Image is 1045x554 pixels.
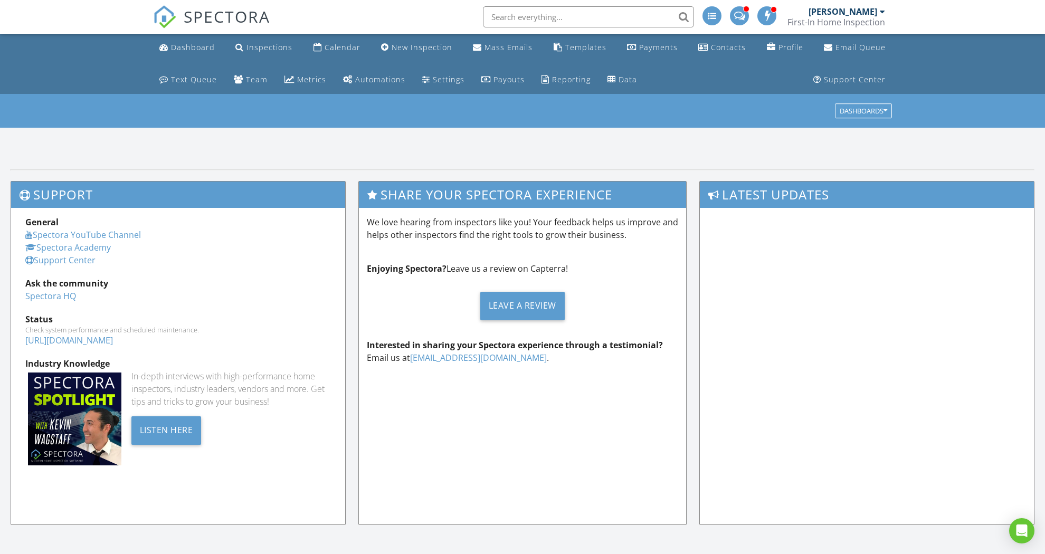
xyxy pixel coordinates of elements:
[377,38,457,58] a: New Inspection
[694,38,750,58] a: Contacts
[477,70,529,90] a: Payouts
[25,216,59,228] strong: General
[309,38,365,58] a: Calendar
[171,74,217,84] div: Text Queue
[809,6,877,17] div: [PERSON_NAME]
[410,352,547,364] a: [EMAIL_ADDRESS][DOMAIN_NAME]
[835,42,886,52] div: Email Queue
[700,182,1034,207] h3: Latest Updates
[1009,518,1034,543] div: Open Intercom Messenger
[639,42,678,52] div: Payments
[711,42,746,52] div: Contacts
[367,263,446,274] strong: Enjoying Spectora?
[623,38,682,58] a: Payments
[339,70,410,90] a: Automations (Advanced)
[28,372,121,466] img: Spectoraspolightmain
[367,283,679,328] a: Leave a Review
[367,339,663,351] strong: Interested in sharing your Spectora experience through a testimonial?
[131,416,202,445] div: Listen Here
[153,5,176,28] img: The Best Home Inspection Software - Spectora
[392,42,452,52] div: New Inspection
[131,370,331,408] div: In-depth interviews with high-performance home inspectors, industry leaders, vendors and more. Ge...
[155,38,219,58] a: Dashboard
[11,182,345,207] h3: Support
[433,74,464,84] div: Settings
[153,14,270,36] a: SPECTORA
[840,108,887,115] div: Dashboards
[25,313,331,326] div: Status
[619,74,637,84] div: Data
[25,229,141,241] a: Spectora YouTube Channel
[25,254,96,266] a: Support Center
[367,262,679,275] p: Leave us a review on Capterra!
[824,74,886,84] div: Support Center
[763,38,807,58] a: Company Profile
[469,38,537,58] a: Mass Emails
[603,70,641,90] a: Data
[355,74,405,84] div: Automations
[565,42,606,52] div: Templates
[367,216,679,241] p: We love hearing from inspectors like you! Your feedback helps us improve and helps other inspecto...
[131,423,202,435] a: Listen Here
[549,38,611,58] a: Templates
[25,357,331,370] div: Industry Knowledge
[418,70,469,90] a: Settings
[778,42,803,52] div: Profile
[537,70,595,90] a: Reporting
[809,70,890,90] a: Support Center
[25,290,76,302] a: Spectora HQ
[297,74,326,84] div: Metrics
[820,38,890,58] a: Email Queue
[493,74,525,84] div: Payouts
[480,292,565,320] div: Leave a Review
[155,70,221,90] a: Text Queue
[230,70,272,90] a: Team
[25,242,111,253] a: Spectora Academy
[231,38,297,58] a: Inspections
[367,339,679,364] p: Email us at .
[25,335,113,346] a: [URL][DOMAIN_NAME]
[246,74,268,84] div: Team
[325,42,360,52] div: Calendar
[171,42,215,52] div: Dashboard
[787,17,885,27] div: First-In Home Inspection
[184,5,270,27] span: SPECTORA
[25,326,331,334] div: Check system performance and scheduled maintenance.
[483,6,694,27] input: Search everything...
[25,277,331,290] div: Ask the community
[359,182,687,207] h3: Share Your Spectora Experience
[552,74,591,84] div: Reporting
[246,42,292,52] div: Inspections
[280,70,330,90] a: Metrics
[484,42,533,52] div: Mass Emails
[835,104,892,119] button: Dashboards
